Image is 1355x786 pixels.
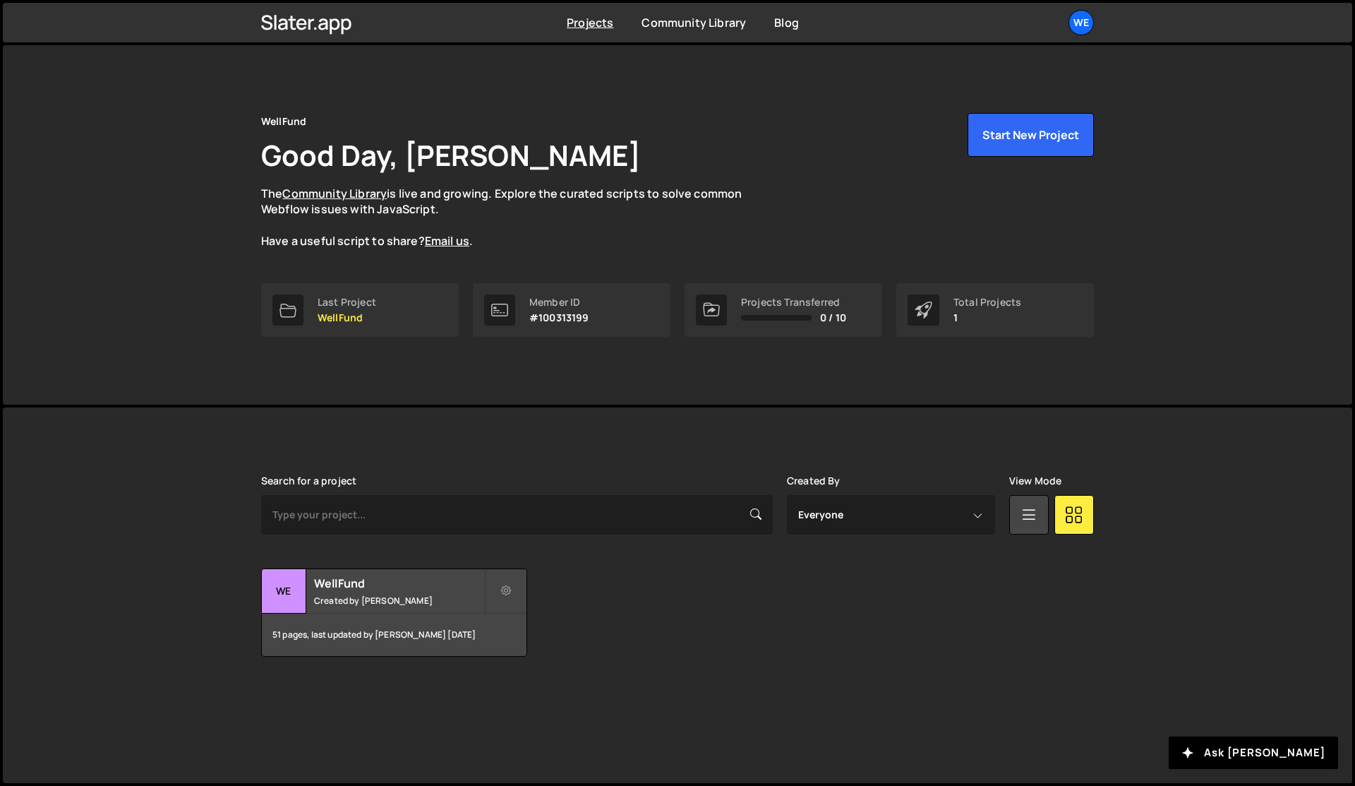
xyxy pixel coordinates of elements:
p: #100313199 [529,312,589,323]
a: We [1068,10,1094,35]
label: Created By [787,475,841,487]
input: Type your project... [261,495,773,535]
div: WellFund [261,113,306,130]
p: 1 [953,312,1021,323]
span: 0 / 10 [820,312,846,323]
div: 51 pages, last updated by [PERSON_NAME] [DATE] [262,614,526,656]
a: Last Project WellFund [261,283,459,337]
a: We WellFund Created by [PERSON_NAME] 51 pages, last updated by [PERSON_NAME] [DATE] [261,568,527,657]
a: Blog [774,15,799,30]
div: Last Project [318,297,376,308]
a: Email us [425,233,469,249]
p: The is live and growing. Explore the curated scripts to solve common Webflow issues with JavaScri... [261,186,769,249]
button: Ask [PERSON_NAME] [1169,737,1338,769]
h2: WellFund [314,576,484,591]
h1: Good Day, [PERSON_NAME] [261,136,641,174]
a: Projects [567,15,613,30]
label: Search for a project [261,475,356,487]
button: Start New Project [968,113,1094,157]
div: We [262,569,306,614]
label: View Mode [1009,475,1061,487]
small: Created by [PERSON_NAME] [314,595,484,607]
p: WellFund [318,312,376,323]
a: Community Library [282,186,387,201]
div: Total Projects [953,297,1021,308]
a: Community Library [642,15,746,30]
div: Member ID [529,297,589,308]
div: Projects Transferred [741,297,846,308]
